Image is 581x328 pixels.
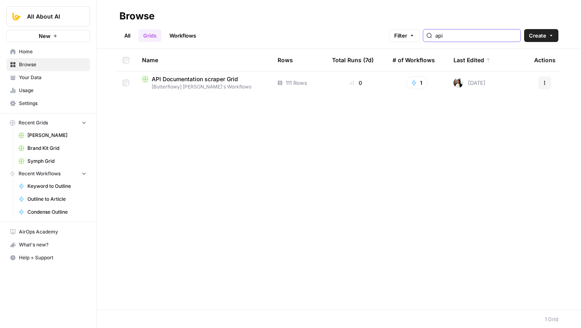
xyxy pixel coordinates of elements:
[7,239,90,251] div: What's new?
[39,32,50,40] span: New
[454,49,491,71] div: Last Edited
[529,32,546,40] span: Create
[15,129,90,142] a: [PERSON_NAME]
[6,84,90,97] a: Usage
[286,79,307,87] span: 111 Rows
[27,158,86,165] span: Symph Grid
[27,183,86,190] span: Keyword to Outline
[19,74,86,81] span: Your Data
[454,78,485,88] div: [DATE]
[394,32,407,40] span: Filter
[19,254,86,261] span: Help + Support
[27,208,86,216] span: Condense Outline
[6,45,90,58] a: Home
[142,83,265,90] span: [Butterflowy] [PERSON_NAME]'s Workflows
[6,117,90,129] button: Recent Grids
[19,100,86,107] span: Settings
[119,29,135,42] a: All
[27,196,86,203] span: Outline to Article
[6,6,90,27] button: Workspace: All About AI
[19,48,86,55] span: Home
[389,29,420,42] button: Filter
[15,155,90,168] a: Symph Grid
[27,145,86,152] span: Brand Kit Grid
[6,71,90,84] a: Your Data
[152,75,238,83] span: API Documentation scraper Grid
[15,142,90,155] a: Brand Kit Grid
[454,78,463,88] img: fqbawrw8ase93tc2zzm3h7awsa7w
[15,180,90,193] a: Keyword to Outline
[6,168,90,180] button: Recent Workflows
[15,193,90,206] a: Outline to Article
[6,97,90,110] a: Settings
[15,206,90,219] a: Condense Outline
[119,10,155,23] div: Browse
[6,58,90,71] a: Browse
[19,87,86,94] span: Usage
[9,9,24,24] img: All About AI Logo
[524,29,558,42] button: Create
[27,13,76,21] span: All About AI
[545,315,558,323] div: 1 Grid
[332,79,380,87] div: 0
[19,61,86,68] span: Browse
[27,132,86,139] span: [PERSON_NAME]
[19,119,48,126] span: Recent Grids
[6,225,90,238] a: AirOps Academy
[142,75,265,90] a: API Documentation scraper Grid[Butterflowy] [PERSON_NAME]'s Workflows
[278,49,293,71] div: Rows
[6,30,90,42] button: New
[138,29,161,42] a: Grids
[19,170,61,177] span: Recent Workflows
[435,32,517,40] input: Search
[165,29,201,42] a: Workflows
[6,238,90,251] button: What's new?
[332,49,374,71] div: Total Runs (7d)
[534,49,556,71] div: Actions
[142,49,265,71] div: Name
[406,76,428,89] button: 1
[6,251,90,264] button: Help + Support
[393,49,435,71] div: # of Workflows
[19,228,86,235] span: AirOps Academy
